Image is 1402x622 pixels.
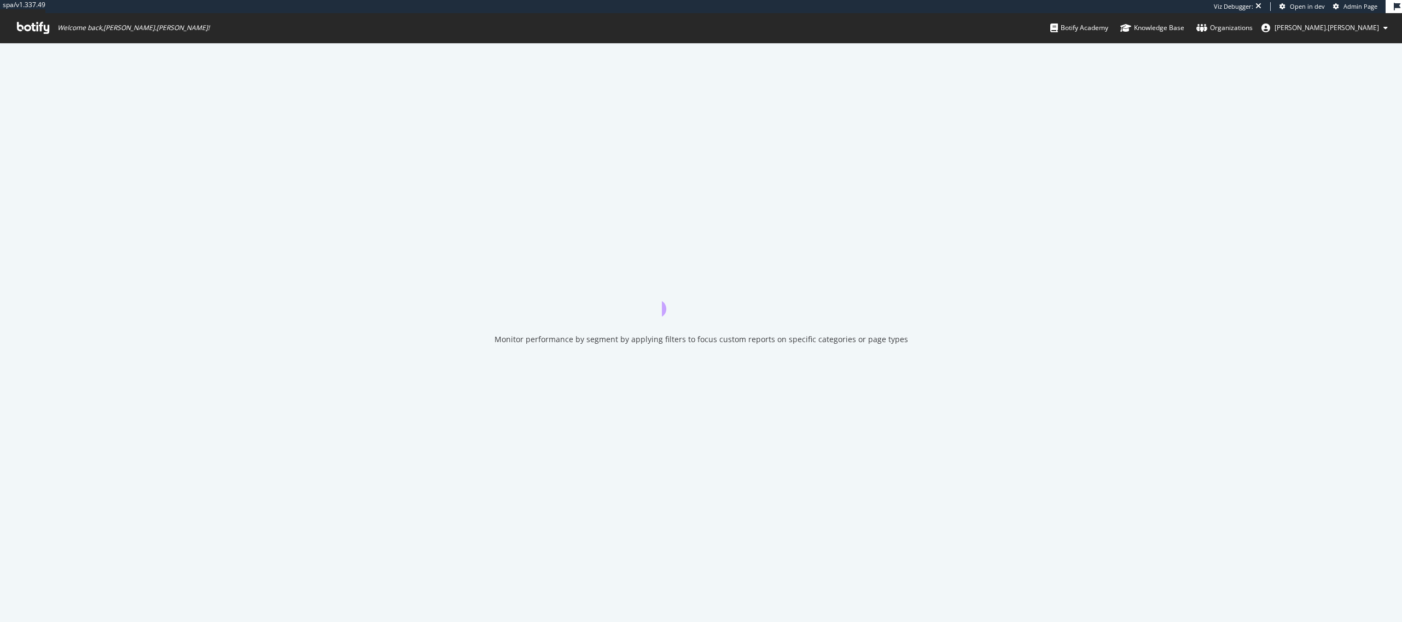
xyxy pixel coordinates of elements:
[1120,22,1184,33] div: Knowledge Base
[57,24,210,32] span: Welcome back, [PERSON_NAME].[PERSON_NAME] !
[1214,2,1253,11] div: Viz Debugger:
[1253,19,1397,37] button: [PERSON_NAME].[PERSON_NAME]
[1050,13,1108,43] a: Botify Academy
[1050,22,1108,33] div: Botify Academy
[1343,2,1377,10] span: Admin Page
[1196,22,1253,33] div: Organizations
[1290,2,1325,10] span: Open in dev
[1333,2,1377,11] a: Admin Page
[1279,2,1325,11] a: Open in dev
[1196,13,1253,43] a: Organizations
[1275,23,1379,32] span: laura.giuliari
[1120,13,1184,43] a: Knowledge Base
